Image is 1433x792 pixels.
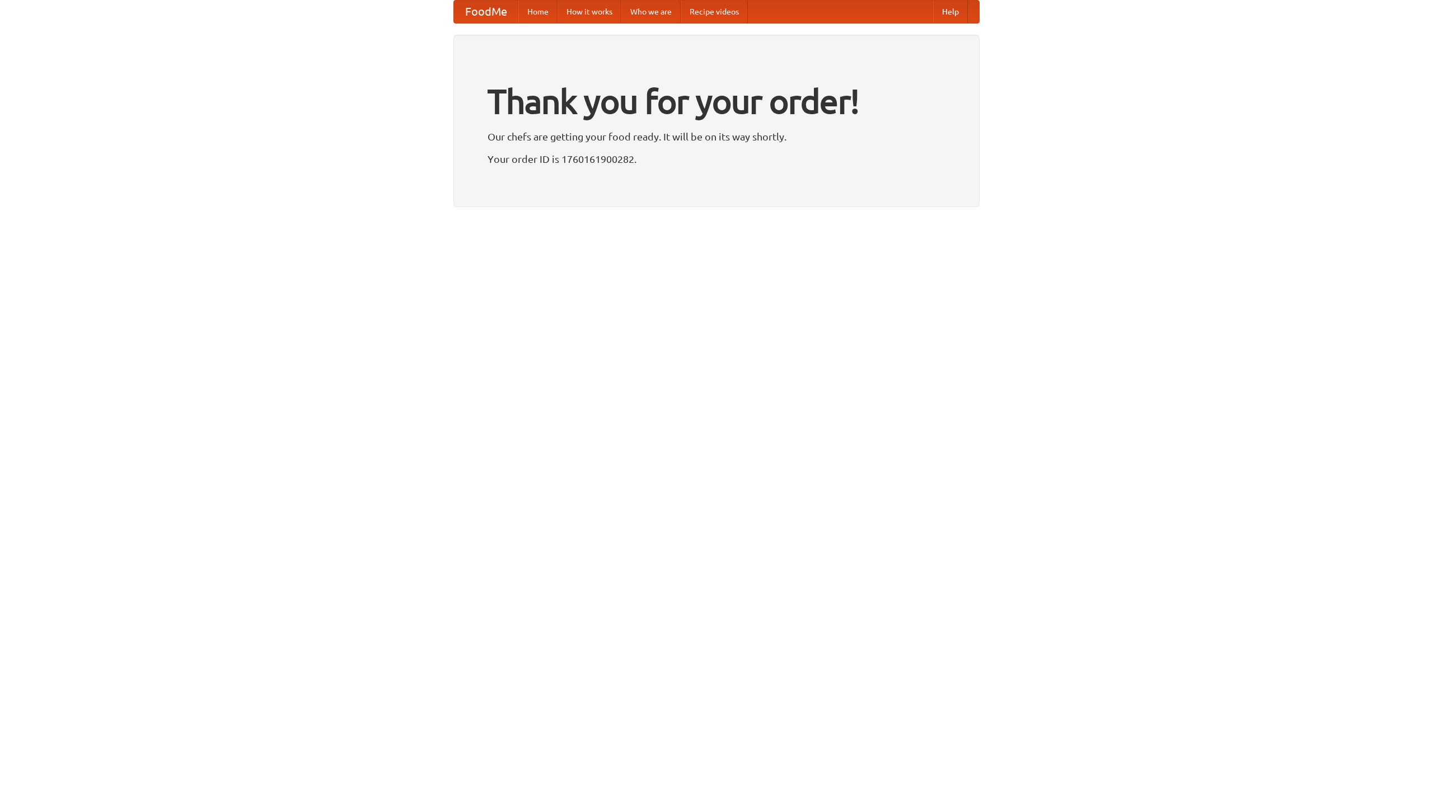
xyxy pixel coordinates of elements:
a: Help [933,1,968,23]
a: Home [518,1,558,23]
p: Our chefs are getting your food ready. It will be on its way shortly. [488,128,945,145]
a: Recipe videos [681,1,748,23]
a: Who we are [621,1,681,23]
h1: Thank you for your order! [488,74,945,128]
a: FoodMe [454,1,518,23]
p: Your order ID is 1760161900282. [488,151,945,167]
a: How it works [558,1,621,23]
